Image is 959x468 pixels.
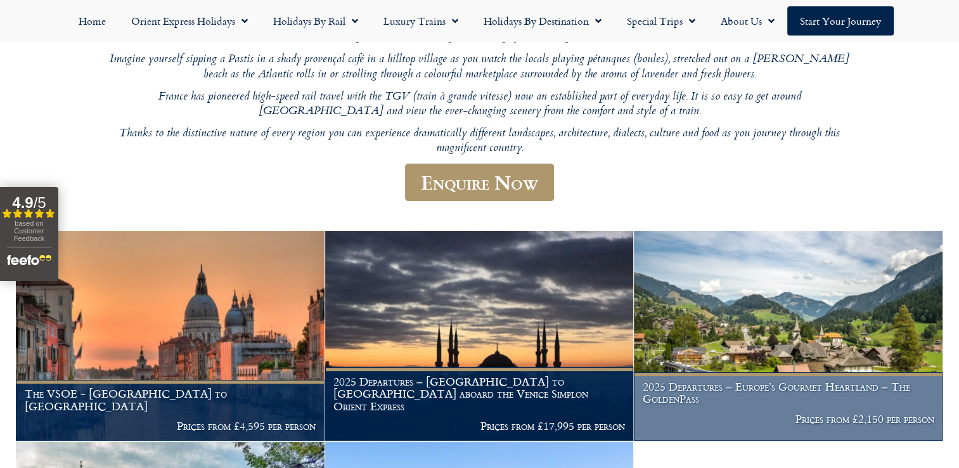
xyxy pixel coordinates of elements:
p: Prices from £17,995 per person [333,420,625,432]
nav: Menu [6,6,953,36]
p: Thanks to the distinctive nature of every region you can experience dramatically different landsc... [100,127,860,157]
p: Imagine yourself sipping a Pastis in a shady provençal café in a hilltop village as you watch the... [100,53,860,82]
a: Start your Journey [787,6,894,36]
a: Luxury Trains [371,6,471,36]
a: Home [66,6,119,36]
a: Orient Express Holidays [119,6,261,36]
p: France has pioneered high-speed rail travel with the TGV (train à grande vitesse) now an establis... [100,90,860,120]
a: Special Trips [614,6,708,36]
img: Orient Express Special Venice compressed [16,231,325,441]
a: 2025 Departures – Europe’s Gourmet Heartland – The GoldenPass Prices from £2,150 per person [634,231,943,441]
p: Prices from £2,150 per person [643,413,934,426]
a: Enquire Now [405,164,554,201]
h1: 2025 Departures – [GEOGRAPHIC_DATA] to [GEOGRAPHIC_DATA] aboard the Venice Simplon Orient Express [333,375,625,413]
p: Prices from £4,595 per person [25,420,316,432]
a: About Us [708,6,787,36]
p: Whether you are tempted by the fabulous French cuisine, the world-famous wines, the beautiful châ... [100,16,860,46]
a: Holidays by Rail [261,6,371,36]
h1: The VSOE - [GEOGRAPHIC_DATA] to [GEOGRAPHIC_DATA] [25,387,316,412]
a: Holidays by Destination [471,6,614,36]
h1: 2025 Departures – Europe’s Gourmet Heartland – The GoldenPass [643,380,934,405]
a: 2025 Departures – [GEOGRAPHIC_DATA] to [GEOGRAPHIC_DATA] aboard the Venice Simplon Orient Express... [325,231,634,441]
a: The VSOE - [GEOGRAPHIC_DATA] to [GEOGRAPHIC_DATA] Prices from £4,595 per person [16,231,325,441]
